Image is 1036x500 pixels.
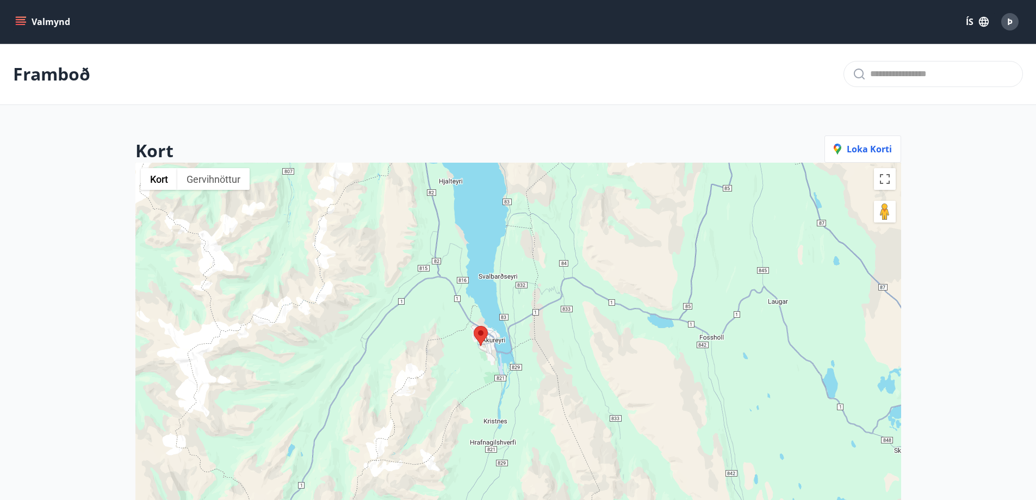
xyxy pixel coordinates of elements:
[960,12,995,32] button: ÍS
[997,9,1023,35] button: Þ
[874,201,896,223] button: Dragðu Þránd á kortið til að opna Street View
[13,12,75,32] button: menu
[13,62,90,86] p: Framboð
[874,168,896,190] button: Breyta yfirsýn á öllum skjánum
[177,168,250,190] button: Sýna myndefni úr gervihnetti
[135,139,173,163] h2: Kort
[824,135,901,163] button: Loka korti
[1007,16,1013,28] span: Þ
[834,143,892,155] span: Loka korti
[141,168,177,190] button: Birta götukort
